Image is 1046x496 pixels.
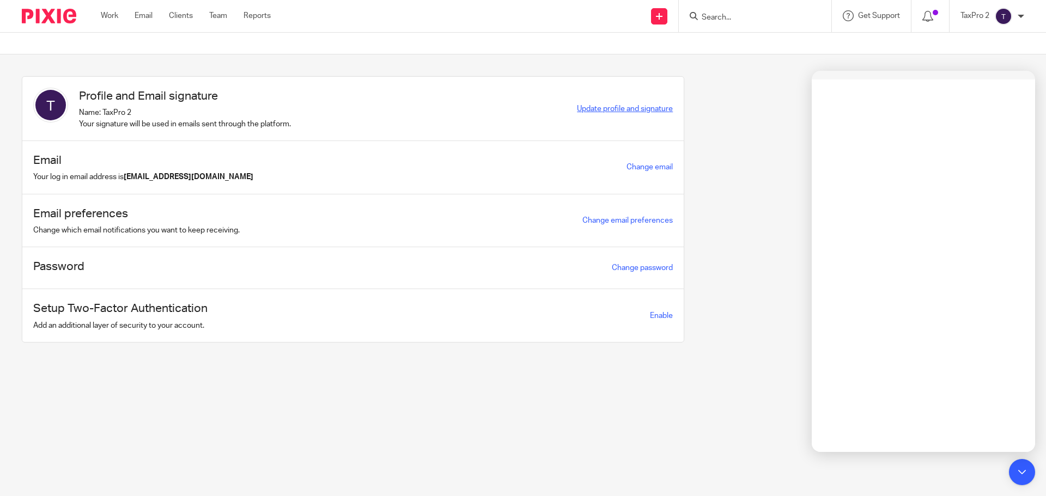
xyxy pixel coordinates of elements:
h1: Password [33,258,84,275]
p: TaxPro 2 [960,10,989,21]
img: svg%3E [995,8,1012,25]
a: Team [209,10,227,21]
a: Clients [169,10,193,21]
h1: Email [33,152,253,169]
span: Get Support [858,12,900,20]
a: Work [101,10,118,21]
b: [EMAIL_ADDRESS][DOMAIN_NAME] [124,173,253,181]
a: Change email preferences [582,217,673,224]
a: Reports [244,10,271,21]
p: Change which email notifications you want to keep receiving. [33,225,240,236]
p: Name: TaxPro 2 Your signature will be used in emails sent through the platform. [79,107,291,130]
a: Update profile and signature [577,105,673,113]
a: Change email [627,163,673,171]
a: Email [135,10,153,21]
img: Pixie [22,9,76,23]
h1: Setup Two-Factor Authentication [33,300,208,317]
h1: Email preferences [33,205,240,222]
p: Add an additional layer of security to your account. [33,320,208,331]
span: Enable [650,312,673,320]
a: Change password [612,264,673,272]
input: Search [701,13,799,23]
h1: Profile and Email signature [79,88,291,105]
img: svg%3E [33,88,68,123]
p: Your log in email address is [33,172,253,182]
